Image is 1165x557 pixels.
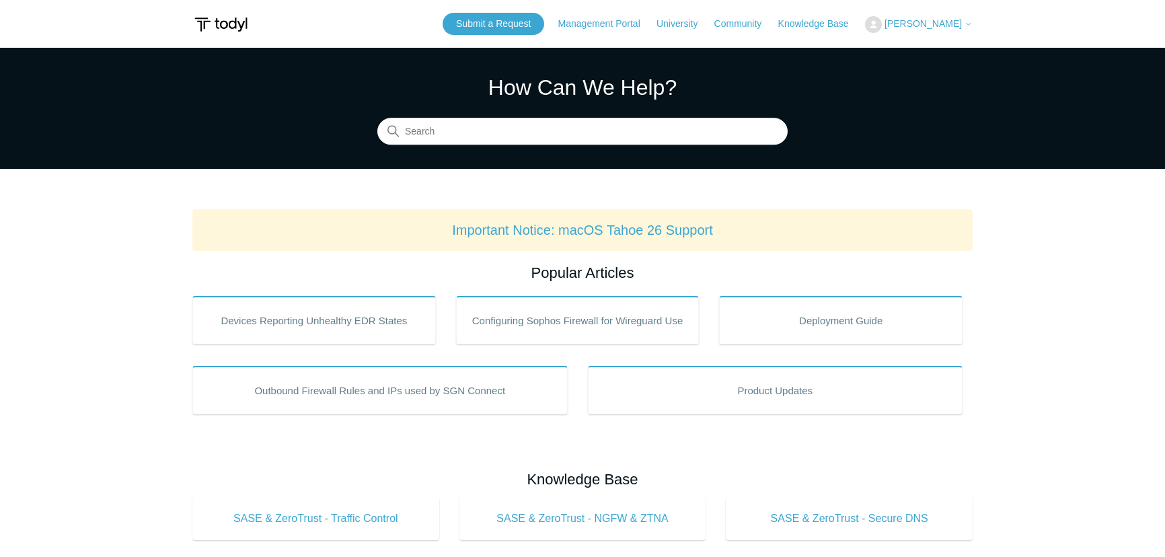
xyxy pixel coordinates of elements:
[865,16,973,33] button: [PERSON_NAME]
[192,262,973,284] h2: Popular Articles
[456,296,700,344] a: Configuring Sophos Firewall for Wireguard Use
[714,17,776,31] a: Community
[192,497,439,540] a: SASE & ZeroTrust - Traffic Control
[377,118,788,145] input: Search
[459,497,706,540] a: SASE & ZeroTrust - NGFW & ZTNA
[192,12,250,37] img: Todyl Support Center Help Center home page
[192,366,568,414] a: Outbound Firewall Rules and IPs used by SGN Connect
[719,296,963,344] a: Deployment Guide
[377,71,788,104] h1: How Can We Help?
[192,296,436,344] a: Devices Reporting Unhealthy EDR States
[778,17,862,31] a: Knowledge Base
[192,468,973,490] h2: Knowledge Base
[452,223,713,237] a: Important Notice: macOS Tahoe 26 Support
[443,13,544,35] a: Submit a Request
[480,511,686,527] span: SASE & ZeroTrust - NGFW & ZTNA
[726,497,973,540] a: SASE & ZeroTrust - Secure DNS
[885,18,962,29] span: [PERSON_NAME]
[558,17,654,31] a: Management Portal
[588,366,963,414] a: Product Updates
[746,511,952,527] span: SASE & ZeroTrust - Secure DNS
[656,17,711,31] a: University
[213,511,419,527] span: SASE & ZeroTrust - Traffic Control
